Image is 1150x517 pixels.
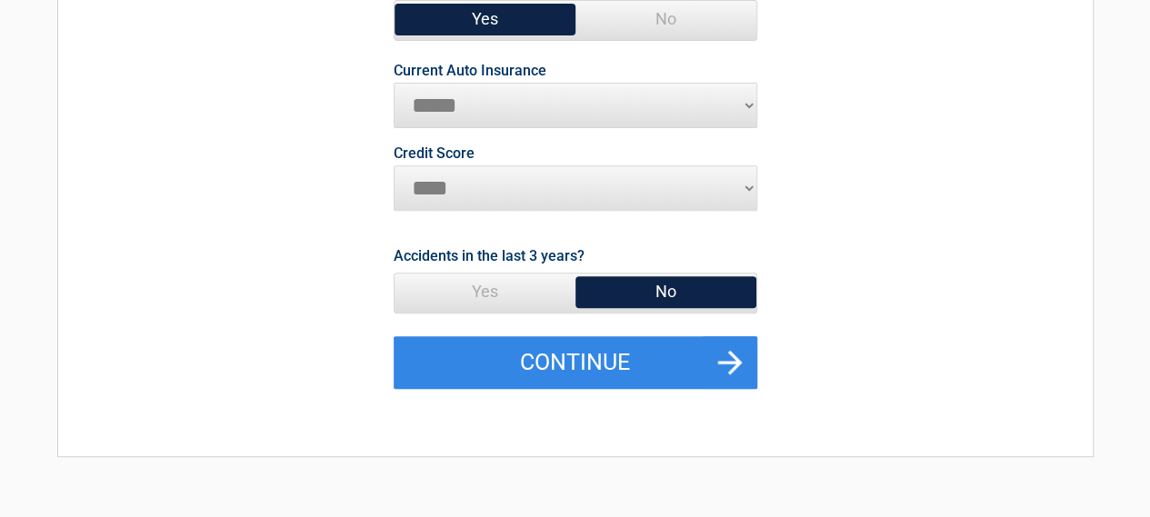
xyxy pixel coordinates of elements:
label: Current Auto Insurance [394,64,546,78]
span: Yes [395,273,575,310]
label: Accidents in the last 3 years? [394,244,585,268]
span: No [575,273,756,310]
span: Yes [395,1,575,37]
label: Credit Score [394,146,475,161]
span: No [575,1,756,37]
button: Continue [394,336,757,389]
